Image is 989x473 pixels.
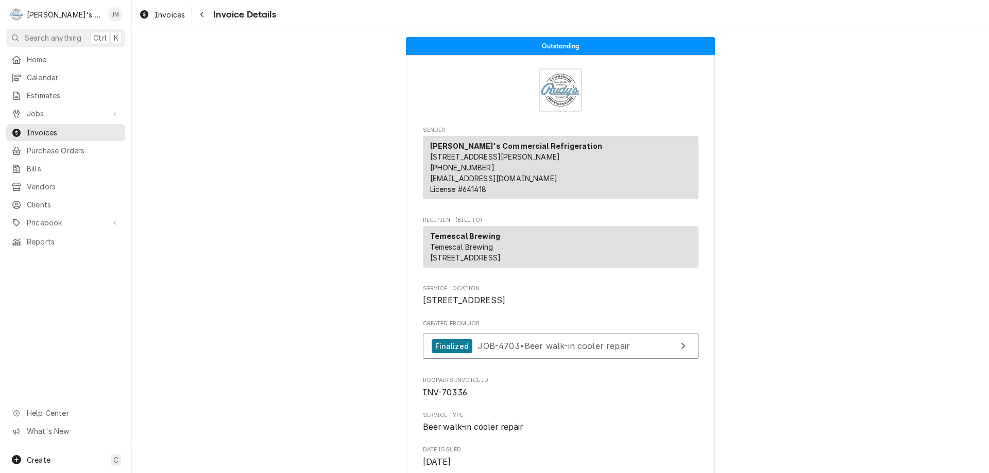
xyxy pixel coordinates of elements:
div: Sender [423,136,698,199]
span: Created From Job [423,320,698,328]
a: Go to Jobs [6,105,125,122]
span: Service Location [423,294,698,307]
a: Invoices [6,124,125,141]
span: Service Type [423,421,698,433]
a: [EMAIL_ADDRESS][DOMAIN_NAME] [430,174,557,183]
span: Recipient (Bill To) [423,216,698,224]
a: Estimates [6,87,125,104]
strong: Temescal Brewing [430,232,501,240]
a: [PHONE_NUMBER] [430,163,494,172]
span: Beer walk-in cooler repair [423,422,523,432]
a: Invoices [135,6,189,23]
span: Calendar [27,72,120,83]
div: JM [108,7,123,22]
span: Jobs [27,108,105,119]
span: License # 641418 [430,185,486,194]
button: Search anythingCtrlK [6,29,125,47]
span: Bills [27,163,120,174]
a: Calendar [6,69,125,86]
span: Help Center [27,408,119,418]
span: [DATE] [423,457,451,467]
a: Bills [6,160,125,177]
span: JOB-4703 • Beer walk-in cooler repair [478,341,630,351]
span: Date Issued [423,446,698,454]
a: Reports [6,233,125,250]
div: Date Issued [423,446,698,468]
a: Clients [6,196,125,213]
div: Sender [423,136,698,203]
span: Reports [27,236,120,247]
span: Temescal Brewing [STREET_ADDRESS] [430,242,501,262]
a: Go to What's New [6,423,125,440]
div: Jim McIntyre's Avatar [108,7,123,22]
span: Outstanding [542,43,579,49]
div: Finalized [432,339,472,353]
span: Purchase Orders [27,145,120,156]
a: Vendors [6,178,125,195]
a: View Job [423,334,698,359]
span: Clients [27,199,120,210]
button: Navigate back [194,6,210,23]
div: [PERSON_NAME]'s Commercial Refrigeration [27,9,103,20]
span: What's New [27,426,119,436]
div: Roopairs Invoice ID [423,376,698,398]
span: [STREET_ADDRESS][PERSON_NAME] [430,152,560,161]
span: [STREET_ADDRESS] [423,295,506,305]
span: Roopairs Invoice ID [423,387,698,399]
span: Pricebook [27,217,105,228]
span: Home [27,54,120,65]
a: Go to Help Center [6,405,125,422]
span: Roopairs Invoice ID [423,376,698,384]
span: Ctrl [93,32,107,43]
span: Search anything [25,32,81,43]
div: Status [406,37,715,55]
a: Purchase Orders [6,142,125,159]
div: R [9,7,24,22]
a: Home [6,51,125,68]
div: Rudy's Commercial Refrigeration's Avatar [9,7,24,22]
div: Recipient (Bill To) [423,226,698,268]
span: Invoice Details [210,8,276,22]
div: Invoice Recipient [423,216,698,272]
span: Vendors [27,181,120,192]
div: Service Type [423,411,698,433]
div: Invoice Sender [423,126,698,204]
span: INV-70336 [423,388,467,397]
span: Date Issued [423,456,698,468]
span: Invoices [27,127,120,138]
strong: [PERSON_NAME]'s Commercial Refrigeration [430,142,602,150]
span: Estimates [27,90,120,101]
span: Invoices [155,9,185,20]
div: Recipient (Bill To) [423,226,698,272]
img: Logo [539,68,582,112]
span: Create [27,456,50,464]
a: Go to Pricebook [6,214,125,231]
div: Service Location [423,285,698,307]
span: Service Type [423,411,698,419]
div: Created From Job [423,320,698,364]
span: C [113,454,118,465]
span: Sender [423,126,698,134]
span: K [114,32,118,43]
span: Service Location [423,285,698,293]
